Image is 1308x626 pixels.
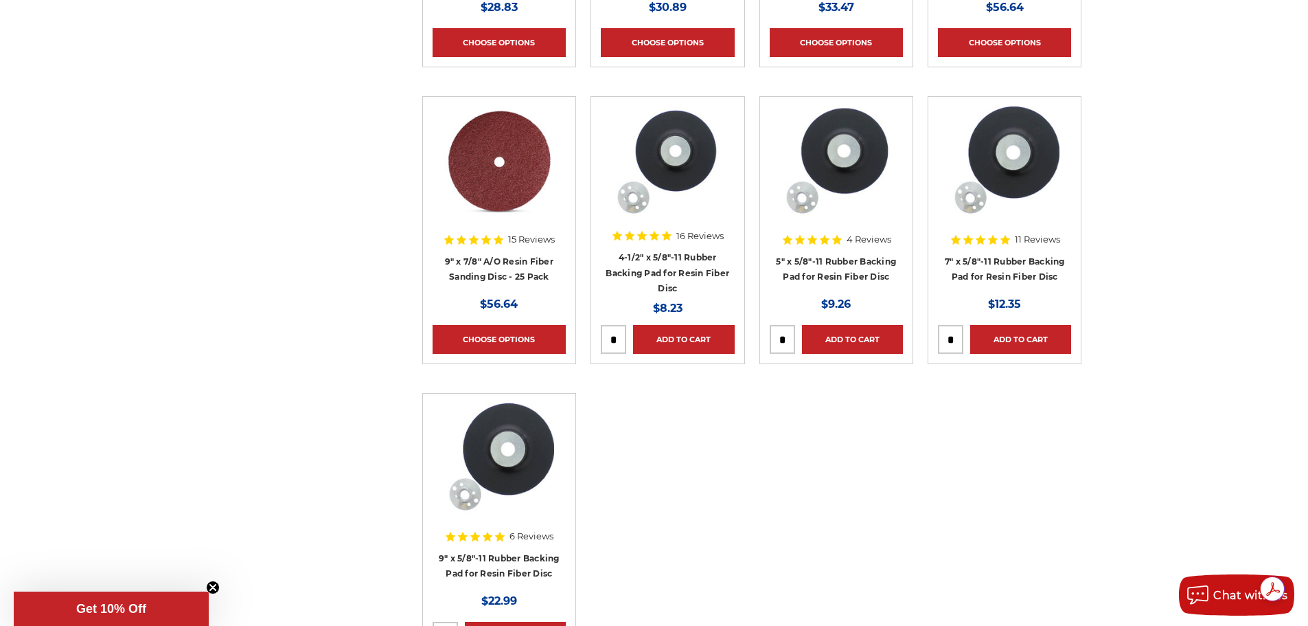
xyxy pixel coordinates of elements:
span: $8.23 [653,302,682,315]
span: $12.35 [988,298,1021,311]
span: 4 Reviews [847,235,891,244]
span: $9.26 [821,298,851,311]
a: Choose Options [938,28,1071,57]
a: Choose Options [770,28,903,57]
span: $56.64 [986,1,1024,14]
button: Chat with us [1179,574,1294,616]
a: Choose Options [601,28,734,57]
a: Add to Cart [633,325,734,354]
a: Add to Cart [970,325,1071,354]
span: 15 Reviews [508,235,555,244]
img: 9" Resin Fiber Rubber Backing Pad 5/8-11 nut [444,403,554,513]
a: 4-1/2" Resin Fiber Disc Backing Pad Flexible Rubber [601,107,734,240]
div: Get 10% OffClose teaser [14,592,209,626]
a: Add to Cart [802,325,903,354]
a: 9" x 5/8"-11 Rubber Backing Pad for Resin Fiber Disc [439,553,560,579]
a: Choose Options [433,28,566,57]
a: 9" x 7/8" Aluminum Oxide Resin Fiber Disc [433,107,566,240]
span: 6 Reviews [509,532,553,541]
a: 5 Inch Backing Pad for resin fiber disc with 5/8"-11 locking nut rubber [770,107,903,240]
span: $28.83 [481,1,518,14]
span: Chat with us [1213,589,1287,602]
a: 7" x 5/8"-11 Rubber Backing Pad for Resin Fiber Disc [945,256,1065,282]
img: 5 Inch Backing Pad for resin fiber disc with 5/8"-11 locking nut rubber [781,107,891,216]
span: 11 Reviews [1015,235,1060,244]
span: $33.47 [818,1,854,14]
span: 16 Reviews [676,232,724,241]
a: 5" x 5/8"-11 Rubber Backing Pad for Resin Fiber Disc [776,256,896,282]
img: 9" x 7/8" Aluminum Oxide Resin Fiber Disc [444,107,554,216]
a: 7" Resin Fiber Rubber Backing Pad 5/8-11 nut [938,107,1071,240]
img: 4-1/2" Resin Fiber Disc Backing Pad Flexible Rubber [612,107,722,216]
a: 9" Resin Fiber Rubber Backing Pad 5/8-11 nut [433,403,566,537]
a: 9" x 7/8" A/O Resin Fiber Sanding Disc - 25 Pack [445,256,553,282]
span: $22.99 [481,594,517,607]
span: Get 10% Off [76,602,146,616]
a: Choose Options [433,325,566,354]
button: Close teaser [206,581,220,594]
a: 4-1/2" x 5/8"-11 Rubber Backing Pad for Resin Fiber Disc [606,252,729,293]
img: 7" Resin Fiber Rubber Backing Pad 5/8-11 nut [950,107,1059,216]
span: $30.89 [649,1,687,14]
span: $56.64 [480,298,518,311]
